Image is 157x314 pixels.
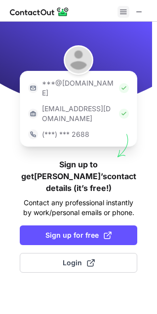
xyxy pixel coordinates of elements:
[45,230,112,240] span: Sign up for free
[10,6,69,18] img: ContactOut v5.3.10
[119,83,129,93] img: Check Icon
[63,258,95,268] span: Login
[119,109,129,119] img: Check Icon
[20,225,137,245] button: Sign up for free
[42,78,115,98] p: ***@[DOMAIN_NAME]
[28,83,38,93] img: https://contactout.com/extension/app/static/media/login-email-icon.f64bce713bb5cd1896fef81aa7b14a...
[42,104,115,124] p: [EMAIL_ADDRESS][DOMAIN_NAME]
[20,253,137,273] button: Login
[64,45,93,75] img: mary moreno
[28,129,38,139] img: https://contactout.com/extension/app/static/media/login-phone-icon.bacfcb865e29de816d437549d7f4cb...
[28,109,38,119] img: https://contactout.com/extension/app/static/media/login-work-icon.638a5007170bc45168077fde17b29a1...
[20,158,137,194] h1: Sign up to get [PERSON_NAME]’s contact details (it’s free!)
[20,198,137,218] p: Contact any professional instantly by work/personal emails or phone.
